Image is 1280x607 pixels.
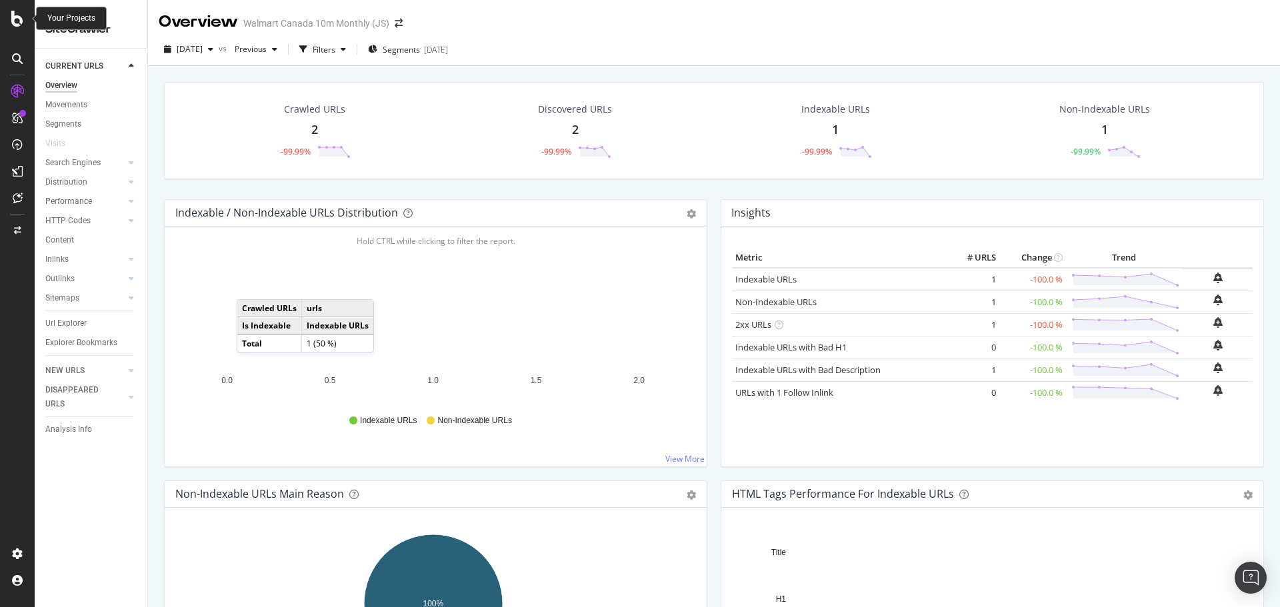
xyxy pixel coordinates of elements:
[219,43,229,54] span: vs
[45,272,75,286] div: Outlinks
[45,336,117,350] div: Explorer Bookmarks
[45,233,138,247] a: Content
[731,204,771,222] h4: Insights
[832,121,839,139] div: 1
[999,268,1066,291] td: -100.0 %
[735,341,847,353] a: Indexable URLs with Bad H1
[1213,362,1223,373] div: bell-plus
[999,291,1066,313] td: -100.0 %
[424,44,448,55] div: [DATE]
[45,117,138,131] a: Segments
[281,146,311,157] div: -99.99%
[999,313,1066,336] td: -100.0 %
[45,195,92,209] div: Performance
[395,19,403,28] div: arrow-right-arrow-left
[541,146,571,157] div: -99.99%
[311,121,318,139] div: 2
[735,296,817,308] a: Non-Indexable URLs
[999,248,1066,268] th: Change
[45,291,79,305] div: Sitemaps
[229,39,283,60] button: Previous
[45,79,77,93] div: Overview
[45,175,125,189] a: Distribution
[237,317,302,335] td: Is Indexable
[946,291,999,313] td: 1
[771,548,787,557] text: Title
[1213,340,1223,350] div: bell-plus
[633,376,645,385] text: 2.0
[45,253,69,267] div: Inlinks
[45,316,87,330] div: Url Explorer
[177,43,203,55] span: 2025 Sep. 19th
[1213,295,1223,305] div: bell-plus
[45,156,101,170] div: Search Engines
[45,137,65,151] div: Visits
[1101,121,1108,139] div: 1
[45,253,125,267] a: Inlinks
[946,248,999,268] th: # URLS
[735,318,771,330] a: 2xx URLs
[946,381,999,404] td: 0
[360,415,417,426] span: Indexable URLs
[302,300,374,317] td: urls
[735,273,797,285] a: Indexable URLs
[1213,273,1223,283] div: bell-plus
[45,98,138,112] a: Movements
[45,364,85,378] div: NEW URLS
[427,376,439,385] text: 1.0
[1243,490,1253,500] div: gear
[946,268,999,291] td: 1
[45,79,138,93] a: Overview
[45,422,138,436] a: Analysis Info
[237,300,302,317] td: Crawled URLs
[47,13,95,24] div: Your Projects
[221,376,233,385] text: 0.0
[313,44,335,55] div: Filters
[1213,385,1223,396] div: bell-plus
[45,175,87,189] div: Distribution
[999,358,1066,381] td: -100.0 %
[294,39,351,60] button: Filters
[383,44,420,55] span: Segments
[363,39,453,60] button: Segments[DATE]
[946,336,999,358] td: 0
[732,487,954,500] div: HTML Tags Performance for Indexable URLs
[45,383,113,411] div: DISAPPEARED URLS
[175,248,691,402] svg: A chart.
[284,103,345,116] div: Crawled URLs
[735,364,881,376] a: Indexable URLs with Bad Description
[946,313,999,336] td: 1
[159,39,219,60] button: [DATE]
[159,11,238,33] div: Overview
[229,43,267,55] span: Previous
[1066,248,1183,268] th: Trend
[302,334,374,352] td: 1 (50 %)
[45,117,81,131] div: Segments
[735,386,833,398] a: URLs with 1 Follow Inlink
[732,248,946,268] th: Metric
[45,59,103,73] div: CURRENT URLS
[45,195,125,209] a: Performance
[45,364,125,378] a: NEW URLS
[1071,146,1101,157] div: -99.99%
[437,415,511,426] span: Non-Indexable URLs
[45,336,138,350] a: Explorer Bookmarks
[776,594,787,604] text: H1
[802,146,832,157] div: -99.99%
[531,376,542,385] text: 1.5
[45,137,79,151] a: Visits
[45,214,125,228] a: HTTP Codes
[45,291,125,305] a: Sitemaps
[687,209,696,219] div: gear
[175,487,344,500] div: Non-Indexable URLs Main Reason
[302,317,374,335] td: Indexable URLs
[243,17,389,30] div: Walmart Canada 10m Monthly (JS)
[45,383,125,411] a: DISAPPEARED URLS
[325,376,336,385] text: 0.5
[45,214,91,228] div: HTTP Codes
[665,453,705,464] a: View More
[801,103,870,116] div: Indexable URLs
[45,272,125,286] a: Outlinks
[946,358,999,381] td: 1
